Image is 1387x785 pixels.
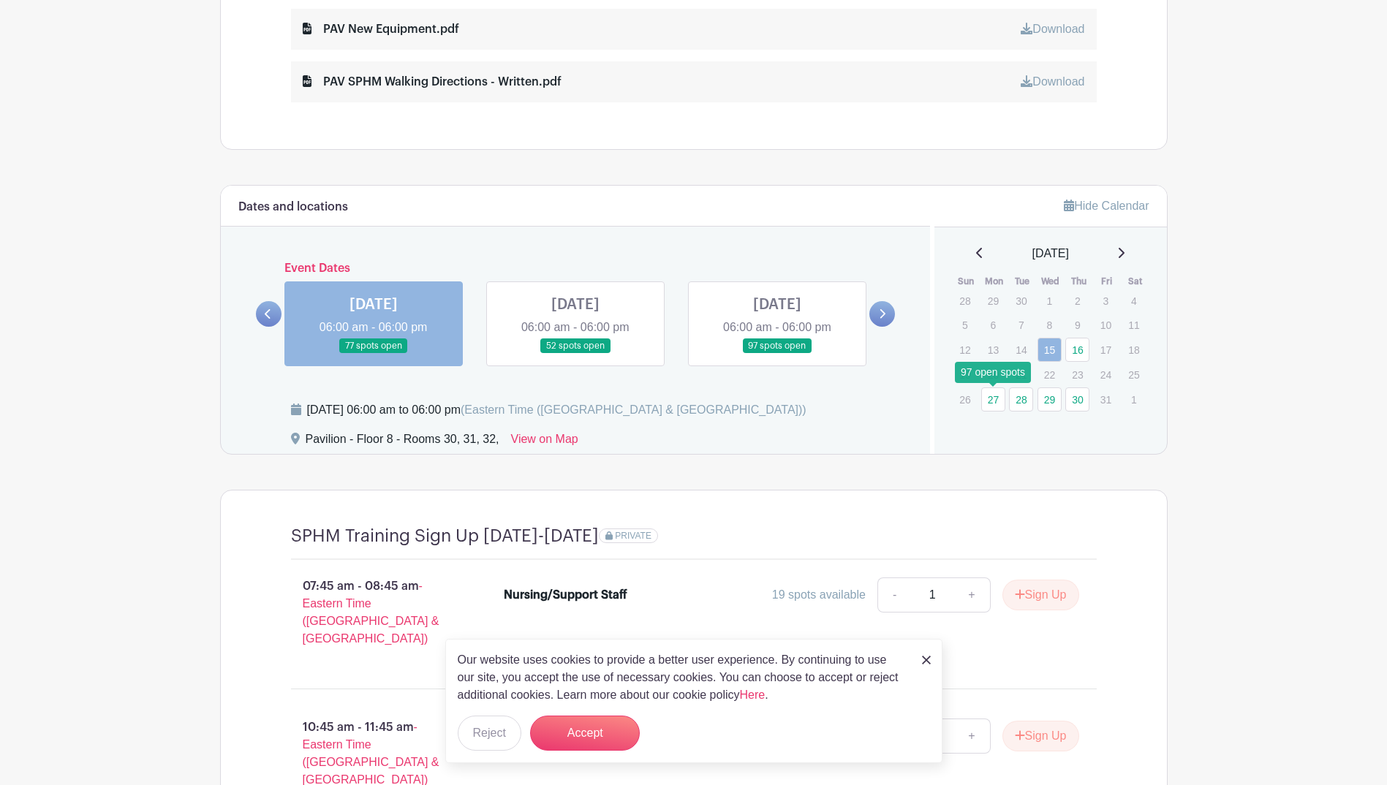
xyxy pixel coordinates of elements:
div: PAV SPHM Walking Directions - Written.pdf [303,73,562,91]
span: PRIVATE [615,531,651,541]
p: 17 [1094,338,1118,361]
a: 27 [981,387,1005,412]
p: 25 [1122,363,1146,386]
p: 30 [1009,289,1033,312]
button: Reject [458,716,521,751]
button: Accept [530,716,640,751]
th: Fri [1093,274,1122,289]
th: Tue [1008,274,1037,289]
p: 7 [1009,314,1033,336]
th: Wed [1037,274,1065,289]
th: Thu [1065,274,1093,289]
a: 29 [1038,387,1062,412]
div: Pavilion - Floor 8 - Rooms 30, 31, 32, [306,431,499,454]
p: 4 [1122,289,1146,312]
h6: Dates and locations [238,200,348,214]
span: - Eastern Time ([GEOGRAPHIC_DATA] & [GEOGRAPHIC_DATA]) [303,580,439,645]
a: + [953,577,990,613]
p: 18 [1122,338,1146,361]
p: 29 [981,289,1005,312]
a: Hide Calendar [1064,200,1149,212]
div: 97 open spots [955,362,1031,383]
p: 13 [981,338,1005,361]
div: Nursing/Support Staff [504,586,627,604]
p: 12 [953,338,977,361]
p: 31 [1094,388,1118,411]
p: 6 [981,314,1005,336]
p: 8 [1038,314,1062,336]
a: Download [1021,75,1084,88]
p: Our website uses cookies to provide a better user experience. By continuing to use our site, you ... [458,651,907,704]
a: 28 [1009,387,1033,412]
p: 11 [1122,314,1146,336]
p: 22 [1038,363,1062,386]
th: Sat [1121,274,1149,289]
p: 2 [1065,289,1089,312]
p: 26 [953,388,977,411]
span: [DATE] [1032,245,1069,262]
button: Sign Up [1002,721,1079,751]
p: 14 [1009,338,1033,361]
h6: Event Dates [281,262,870,276]
p: 1 [1038,289,1062,312]
p: 19 [953,363,977,386]
div: [DATE] 06:00 am to 06:00 pm [307,401,806,419]
img: close_button-5f87c8562297e5c2d7936805f587ecaba9071eb48480494691a3f1689db116b3.svg [922,656,931,664]
p: 3 [1094,289,1118,312]
p: 5 [953,314,977,336]
a: + [953,718,990,754]
p: 9 [1065,314,1089,336]
a: Here [740,689,766,701]
p: 07:45 am - 08:45 am [268,572,481,653]
a: 30 [1065,387,1089,412]
p: 10 [1094,314,1118,336]
p: 28 [953,289,977,312]
a: View on Map [511,431,578,454]
a: 15 [1038,338,1062,362]
p: 1 [1122,388,1146,411]
p: 23 [1065,363,1089,386]
th: Mon [980,274,1009,289]
th: Sun [952,274,980,289]
a: - [877,577,911,613]
h4: SPHM Training Sign Up [DATE]-[DATE] [291,526,599,547]
span: (Eastern Time ([GEOGRAPHIC_DATA] & [GEOGRAPHIC_DATA])) [461,403,806,416]
div: 19 spots available [772,586,866,604]
a: Download [1021,23,1084,35]
p: 24 [1094,363,1118,386]
a: 16 [1065,338,1089,362]
div: PAV New Equipment.pdf [303,20,459,38]
button: Sign Up [1002,580,1079,610]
